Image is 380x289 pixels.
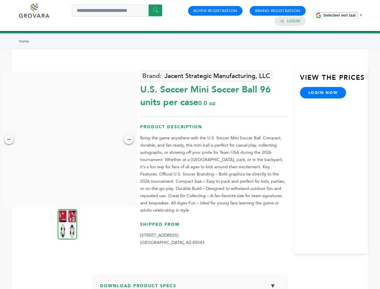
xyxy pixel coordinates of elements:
[300,87,346,98] a: login now
[255,8,300,14] a: Brand Registration
[58,209,77,239] img: U.S. Soccer Mini Soccer Ball 96 units per case 0.0 oz
[193,8,237,14] a: Buyer Registration
[140,70,272,82] a: Jacent Strategic Manufacturing, LLC
[287,18,300,24] a: Login
[140,80,288,109] div: U.S. Soccer Mini Soccer Ball 96 units per case
[140,124,288,135] h3: Product Description
[359,13,363,17] span: ▼
[19,39,29,44] a: Home
[124,135,134,144] div: →
[198,99,215,107] span: 0.0 oz
[140,222,288,232] h3: Shipped From
[72,5,162,17] input: Search a product or brand...
[140,135,288,214] p: Bring the game anywhere with the U.S. Soccer Mini Soccer Ball. Compact, durable, and fan-ready, t...
[323,13,363,17] a: Selecteer een taal​
[140,232,288,246] p: [STREET_ADDRESS] [GEOGRAPHIC_DATA], AZ 85043
[300,73,368,87] h3: View the Prices
[4,135,14,144] div: ←
[323,13,355,17] span: Selecteer een taal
